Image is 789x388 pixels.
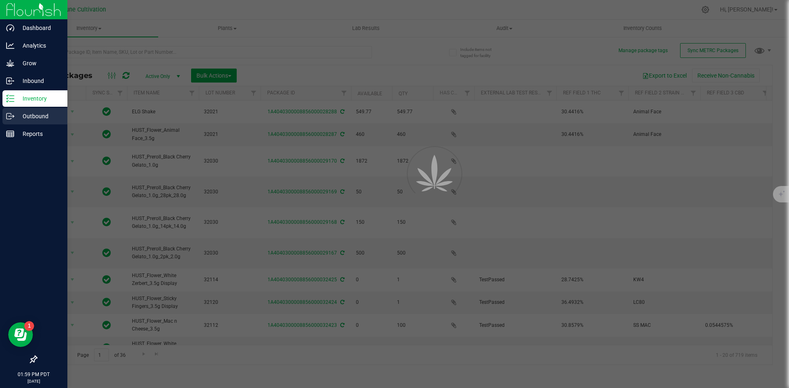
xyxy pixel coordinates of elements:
p: [DATE] [4,378,64,384]
inline-svg: Inbound [6,77,14,85]
p: Analytics [14,41,64,51]
inline-svg: Dashboard [6,24,14,32]
p: 01:59 PM PDT [4,371,64,378]
p: Inventory [14,94,64,103]
iframe: Resource center unread badge [24,321,34,331]
inline-svg: Outbound [6,112,14,120]
p: Dashboard [14,23,64,33]
inline-svg: Analytics [6,41,14,50]
iframe: Resource center [8,322,33,347]
inline-svg: Inventory [6,94,14,103]
p: Outbound [14,111,64,121]
inline-svg: Reports [6,130,14,138]
inline-svg: Grow [6,59,14,67]
p: Inbound [14,76,64,86]
p: Reports [14,129,64,139]
p: Grow [14,58,64,68]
